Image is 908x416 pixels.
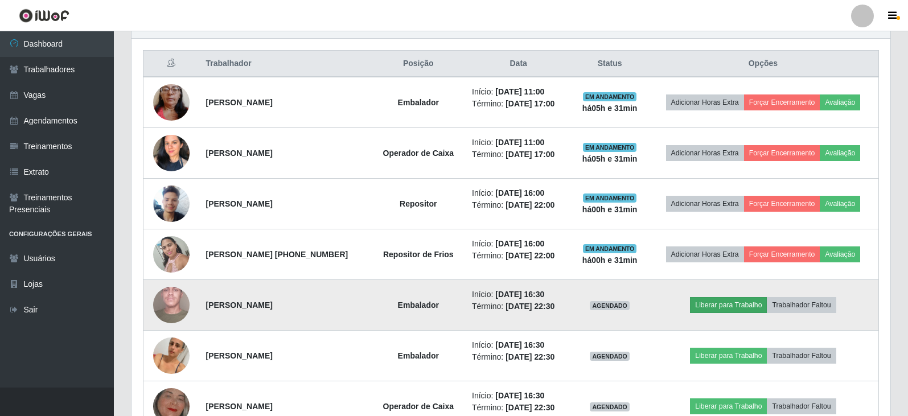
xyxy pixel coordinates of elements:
li: Término: [472,250,565,262]
span: AGENDADO [590,352,630,361]
li: Término: [472,351,565,363]
button: Forçar Encerramento [744,145,820,161]
li: Término: [472,149,565,160]
th: Posição [372,51,465,77]
time: [DATE] 16:00 [495,239,544,248]
strong: [PERSON_NAME] [206,351,273,360]
span: EM ANDAMENTO [583,92,637,101]
button: Trabalhador Faltou [767,398,836,414]
span: EM ANDAMENTO [583,244,637,253]
strong: há 05 h e 31 min [582,154,638,163]
strong: [PERSON_NAME] [206,149,273,158]
span: AGENDADO [590,402,630,411]
time: [DATE] 17:00 [506,150,554,159]
time: [DATE] 16:30 [495,340,544,349]
button: Adicionar Horas Extra [666,145,744,161]
time: [DATE] 16:30 [495,391,544,400]
img: 1755643695220.jpeg [153,70,190,135]
time: [DATE] 11:00 [495,87,544,96]
button: Adicionar Horas Extra [666,246,744,262]
strong: Embalador [398,98,439,107]
button: Adicionar Horas Extra [666,94,744,110]
button: Liberar para Trabalho [690,398,767,414]
li: Início: [472,137,565,149]
span: AGENDADO [590,301,630,310]
time: [DATE] 22:00 [506,200,554,209]
time: [DATE] 16:00 [495,188,544,197]
button: Forçar Encerramento [744,196,820,212]
button: Avaliação [820,196,860,212]
time: [DATE] 16:30 [495,290,544,299]
li: Início: [472,187,565,199]
img: CoreUI Logo [19,9,69,23]
time: [DATE] 22:30 [506,302,554,311]
th: Data [465,51,572,77]
li: Início: [472,390,565,402]
button: Trabalhador Faltou [767,348,836,364]
strong: [PERSON_NAME] [206,300,273,310]
time: [DATE] 22:30 [506,403,554,412]
th: Opções [648,51,879,77]
li: Início: [472,86,565,98]
li: Término: [472,300,565,312]
img: 1745015698766.jpeg [153,179,190,228]
strong: Embalador [398,300,439,310]
button: Liberar para Trabalho [690,348,767,364]
button: Avaliação [820,246,860,262]
button: Forçar Encerramento [744,94,820,110]
li: Início: [472,339,565,351]
strong: Operador de Caixa [383,149,454,158]
strong: [PERSON_NAME] [PHONE_NUMBER] [206,250,348,259]
strong: Operador de Caixa [383,402,454,411]
button: Adicionar Horas Extra [666,196,744,212]
span: EM ANDAMENTO [583,193,637,203]
li: Início: [472,289,565,300]
li: Término: [472,98,565,110]
strong: Repositor de Frios [383,250,454,259]
img: 1705933519386.jpeg [153,265,190,345]
li: Término: [472,402,565,414]
button: Liberar para Trabalho [690,297,767,313]
strong: [PERSON_NAME] [206,98,273,107]
img: 1702328329487.jpeg [153,230,190,278]
th: Trabalhador [199,51,372,77]
time: [DATE] 11:00 [495,138,544,147]
img: 1733585220712.jpeg [153,127,190,179]
button: Trabalhador Faltou [767,297,836,313]
strong: [PERSON_NAME] [206,402,273,411]
li: Término: [472,199,565,211]
strong: há 00 h e 31 min [582,205,638,214]
strong: Repositor [400,199,437,208]
li: Início: [472,238,565,250]
span: EM ANDAMENTO [583,143,637,152]
strong: Embalador [398,351,439,360]
button: Avaliação [820,145,860,161]
time: [DATE] 17:00 [506,99,554,108]
strong: há 05 h e 31 min [582,104,638,113]
time: [DATE] 22:30 [506,352,554,361]
button: Avaliação [820,94,860,110]
th: Status [572,51,647,77]
img: 1754941954755.jpeg [153,323,190,388]
time: [DATE] 22:00 [506,251,554,260]
button: Forçar Encerramento [744,246,820,262]
strong: [PERSON_NAME] [206,199,273,208]
strong: há 00 h e 31 min [582,256,638,265]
